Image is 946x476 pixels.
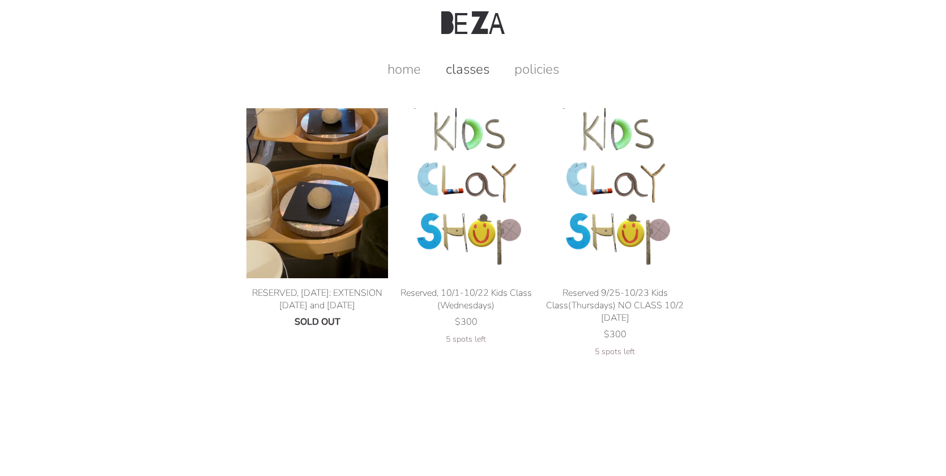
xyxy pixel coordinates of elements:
div: $300 [395,316,537,328]
img: RESERVED, TUESDAY: EXTENSION August 19 and 26 product photo [246,108,388,278]
span: SOLD OUT [295,316,340,328]
a: classes [434,60,501,78]
img: Reserved, 10/1-10/22 Kids Class (Wednesdays) product photo [395,108,537,278]
a: policies [503,60,570,78]
img: Beza Studio Logo [441,11,505,34]
a: home [376,60,432,78]
div: 5 spots left [544,346,686,357]
a: RESERVED, TUESDAY: EXTENSION August 19 and 26 product photo RESERVED, [DATE]: EXTENSION [DATE] an... [246,189,388,328]
a: Reserved 9/25-10/23 Kids Class(Thursdays) NO CLASS 10/2 YOM KIPPUR product photo Reserved 9/25-10... [544,189,686,357]
div: Reserved, 10/1-10/22 Kids Class (Wednesdays) [395,287,537,312]
img: Reserved 9/25-10/23 Kids Class(Thursdays) NO CLASS 10/2 YOM KIPPUR product photo [544,108,686,278]
div: RESERVED, [DATE]: EXTENSION [DATE] and [DATE] [246,287,388,312]
a: Reserved, 10/1-10/22 Kids Class (Wednesdays) product photo Reserved, 10/1-10/22 Kids Class (Wedne... [395,189,537,345]
div: Reserved 9/25-10/23 Kids Class(Thursdays) NO CLASS 10/2 [DATE] [544,287,686,324]
div: $300 [544,328,686,341]
div: 5 spots left [395,334,537,345]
